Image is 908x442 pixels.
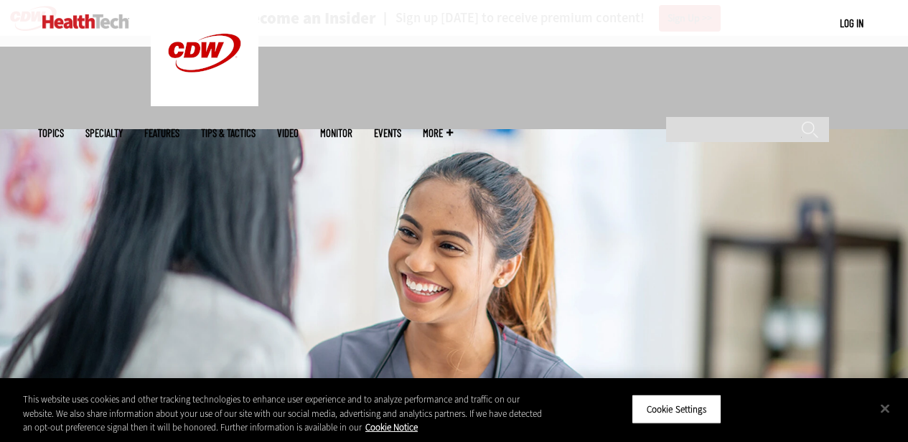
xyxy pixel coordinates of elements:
img: Home [42,14,129,29]
a: MonITor [320,128,352,138]
a: CDW [151,95,258,110]
a: Events [374,128,401,138]
a: Video [277,128,299,138]
div: This website uses cookies and other tracking technologies to enhance user experience and to analy... [23,392,545,435]
a: Log in [840,17,863,29]
a: Tips & Tactics [201,128,256,138]
span: More [423,128,453,138]
div: User menu [840,16,863,31]
button: Cookie Settings [632,394,721,424]
a: More information about your privacy [365,421,418,433]
button: Close [869,392,901,424]
span: Topics [38,128,64,138]
a: Features [144,128,179,138]
span: Specialty [85,128,123,138]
